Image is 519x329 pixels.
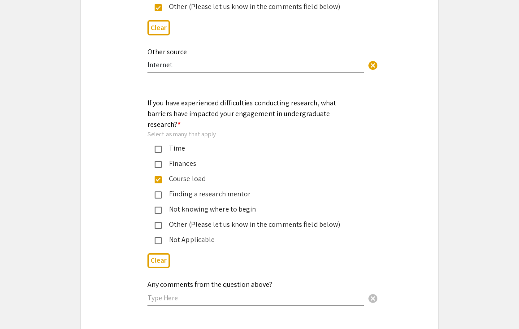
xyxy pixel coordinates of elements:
[162,158,350,169] div: Finances
[147,280,272,289] mat-label: Any comments from the question above?
[147,253,170,268] button: Clear
[147,98,336,129] mat-label: If you have experienced difficulties conducting research, what barriers have impacted your engage...
[147,130,357,138] div: Select as many that apply
[364,289,382,307] button: Clear
[162,173,350,184] div: Course load
[147,293,364,303] input: Type Here
[162,143,350,154] div: Time
[364,56,382,74] button: Clear
[368,293,378,304] span: cancel
[162,189,350,199] div: Finding a research mentor
[368,60,378,71] span: cancel
[162,234,350,245] div: Not Applicable
[162,1,350,12] div: Other (Please let us know in the comments field below)
[147,47,187,56] mat-label: Other source
[7,289,38,322] iframe: Chat
[162,219,350,230] div: Other (Please let us know in the comments field below)
[147,60,364,69] input: Type Here
[147,20,170,35] button: Clear
[162,204,350,215] div: Not knowing where to begin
